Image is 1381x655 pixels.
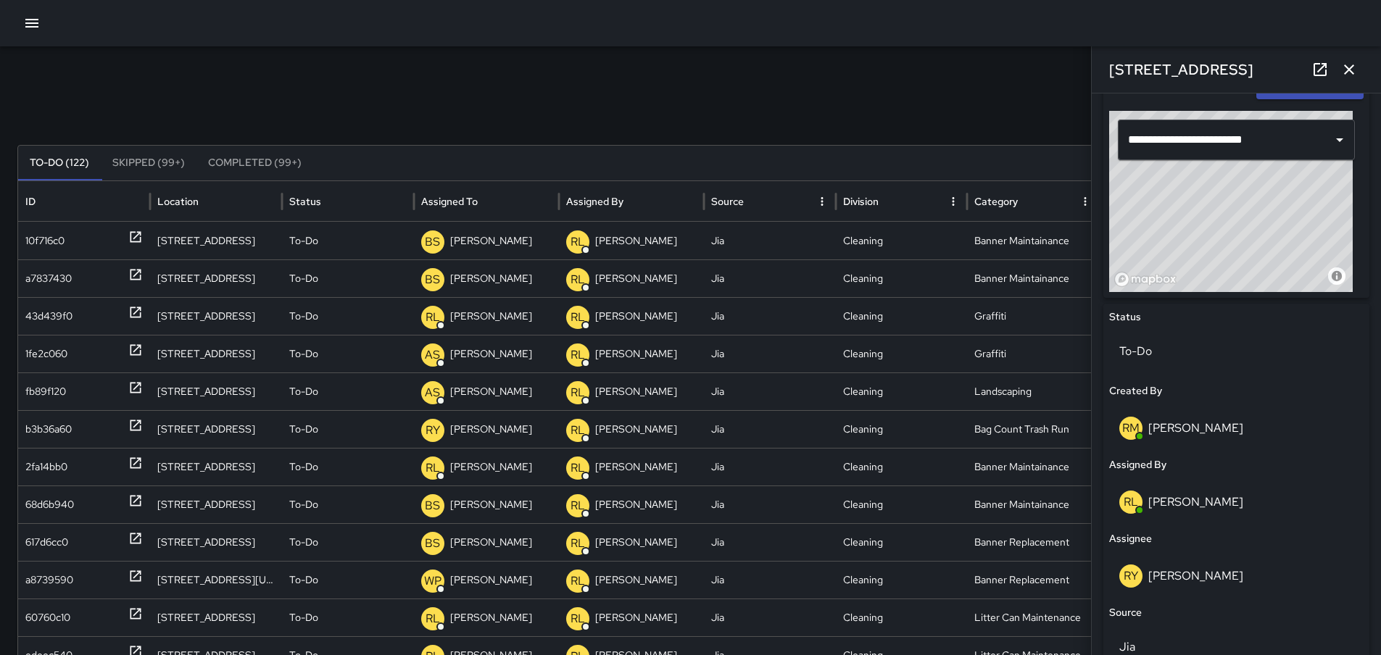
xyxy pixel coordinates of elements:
[595,486,677,523] p: [PERSON_NAME]
[150,598,282,636] div: 2 M Street Northeast
[150,485,282,523] div: 172 L Street Northeast
[25,411,72,448] div: b3b36a60
[25,195,36,208] div: ID
[836,448,968,485] div: Cleaning
[595,562,677,598] p: [PERSON_NAME]
[25,486,74,523] div: 68d6b940
[967,561,1099,598] div: Banner Replacement
[289,222,318,259] p: To-Do
[571,535,585,552] p: RL
[571,459,585,477] p: RL
[704,297,836,335] div: Jia
[967,448,1099,485] div: Banner Maintainance
[571,610,585,627] p: RL
[571,309,585,326] p: RL
[595,599,677,636] p: [PERSON_NAME]
[424,572,441,590] p: WP
[704,448,836,485] div: Jia
[836,485,968,523] div: Cleaning
[1075,191,1095,212] button: Category column menu
[426,309,440,326] p: RL
[836,297,968,335] div: Cleaning
[595,449,677,485] p: [PERSON_NAME]
[150,335,282,372] div: 919 2nd Street Northeast
[425,535,440,552] p: BS
[289,411,318,448] p: To-Do
[450,486,532,523] p: [PERSON_NAME]
[25,335,67,372] div: 1fe2c060
[157,195,199,208] div: Location
[843,195,879,208] div: Division
[25,222,65,259] div: 10f716c0
[289,599,318,636] p: To-Do
[150,561,282,598] div: 810 New Jersey Avenue Northwest
[836,523,968,561] div: Cleaning
[450,411,532,448] p: [PERSON_NAME]
[450,449,532,485] p: [PERSON_NAME]
[967,297,1099,335] div: Graffiti
[150,297,282,335] div: 1246 3rd Street Northeast
[289,195,321,208] div: Status
[450,335,532,372] p: [PERSON_NAME]
[450,260,532,297] p: [PERSON_NAME]
[150,448,282,485] div: 1335 2nd Street Northeast
[571,422,585,439] p: RL
[289,298,318,335] p: To-Do
[967,523,1099,561] div: Banner Replacement
[289,373,318,410] p: To-Do
[836,410,968,448] div: Cleaning
[571,384,585,401] p: RL
[425,497,440,514] p: BS
[595,373,677,410] p: [PERSON_NAME]
[425,233,440,251] p: BS
[18,146,101,180] button: To-Do (122)
[967,410,1099,448] div: Bag Count Trash Run
[426,422,440,439] p: RY
[25,599,70,636] div: 60760c10
[450,524,532,561] p: [PERSON_NAME]
[974,195,1018,208] div: Category
[289,449,318,485] p: To-Do
[704,523,836,561] div: Jia
[450,298,532,335] p: [PERSON_NAME]
[571,346,585,364] p: RL
[595,335,677,372] p: [PERSON_NAME]
[25,298,72,335] div: 43d439f0
[967,222,1099,259] div: Banner Maintainance
[25,524,68,561] div: 617d6cc0
[967,335,1099,372] div: Graffiti
[150,259,282,297] div: 90 K Street Northeast
[836,259,968,297] div: Cleaning
[25,260,72,297] div: a7837430
[425,346,440,364] p: AS
[150,222,282,259] div: 90 K Street Northeast
[812,191,832,212] button: Source column menu
[150,372,282,410] div: 921 2nd Street Northeast
[289,562,318,598] p: To-Do
[595,222,677,259] p: [PERSON_NAME]
[836,561,968,598] div: Cleaning
[704,372,836,410] div: Jia
[421,195,478,208] div: Assigned To
[289,524,318,561] p: To-Do
[25,373,66,410] div: fb89f120
[711,195,744,208] div: Source
[289,260,318,297] p: To-Do
[704,222,836,259] div: Jia
[450,373,532,410] p: [PERSON_NAME]
[150,523,282,561] div: 40 M Street Northeast
[571,233,585,251] p: RL
[289,335,318,372] p: To-Do
[595,298,677,335] p: [PERSON_NAME]
[571,271,585,288] p: RL
[595,411,677,448] p: [PERSON_NAME]
[25,562,73,598] div: a8739590
[101,146,196,180] button: Skipped (99+)
[704,410,836,448] div: Jia
[967,259,1099,297] div: Banner Maintainance
[426,610,440,627] p: RL
[943,191,963,212] button: Division column menu
[150,410,282,448] div: 1403 Okie Street Northeast
[595,524,677,561] p: [PERSON_NAME]
[196,146,313,180] button: Completed (99+)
